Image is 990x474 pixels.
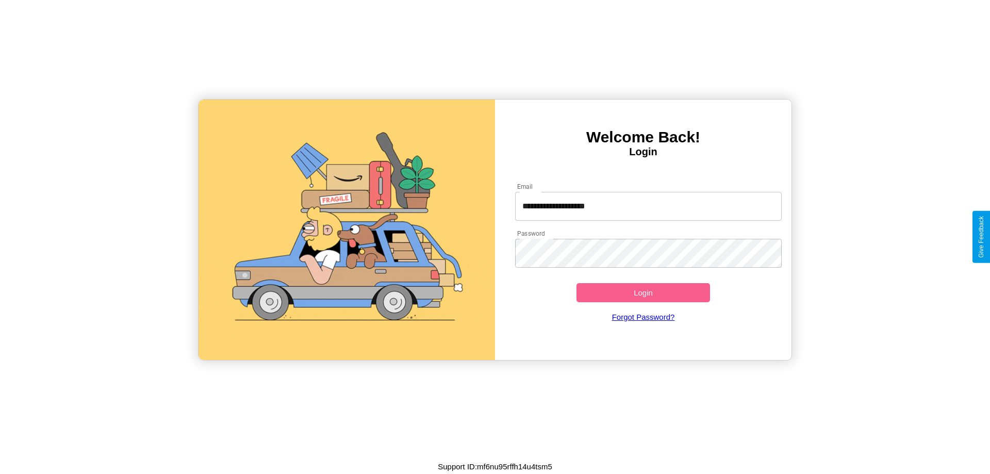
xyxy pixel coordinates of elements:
[495,128,791,146] h3: Welcome Back!
[495,146,791,158] h4: Login
[517,229,544,238] label: Password
[517,182,533,191] label: Email
[438,460,552,473] p: Support ID: mf6nu95rffh14u4tsm5
[510,302,777,332] a: Forgot Password?
[576,283,710,302] button: Login
[978,216,985,258] div: Give Feedback
[199,100,495,360] img: gif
